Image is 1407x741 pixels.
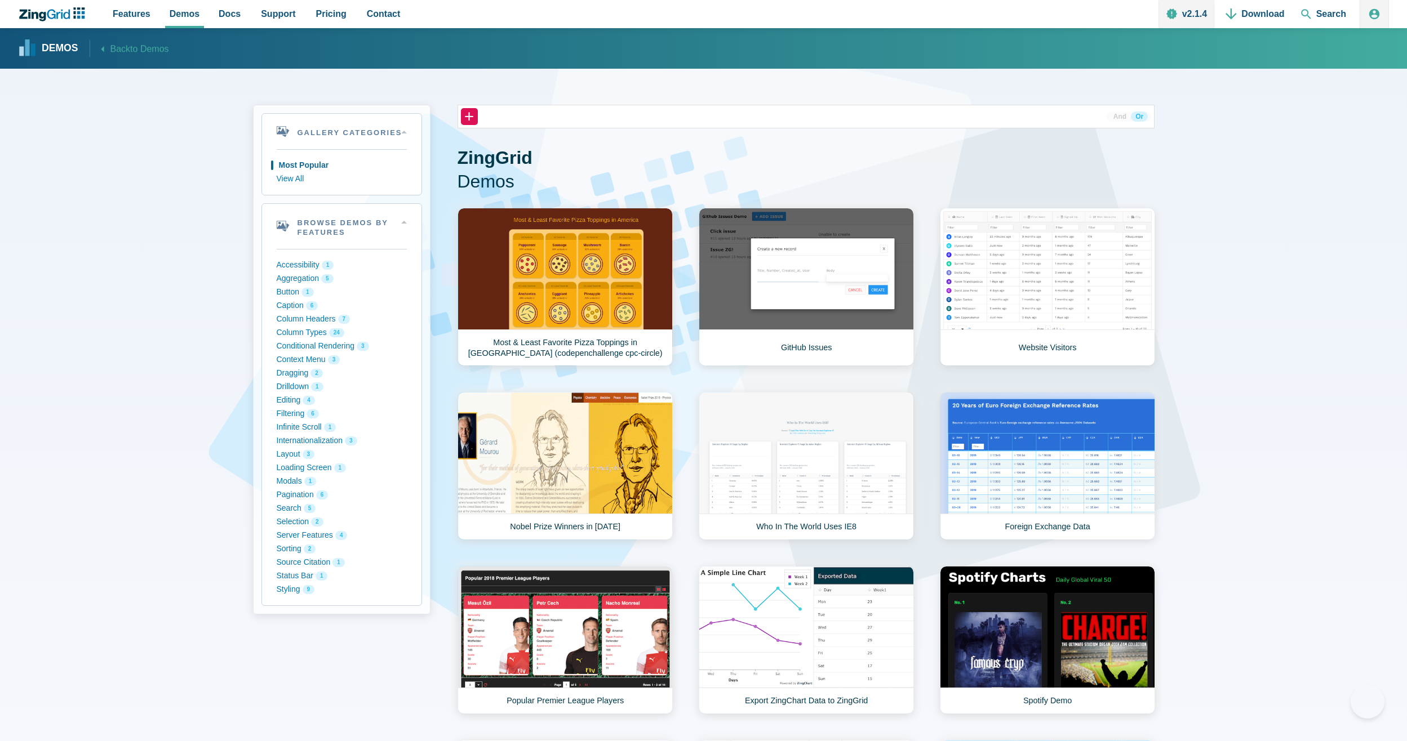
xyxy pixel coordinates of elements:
[699,208,914,366] a: GitHub Issues
[1131,111,1148,122] button: Or
[277,367,407,380] button: Dragging 2
[940,392,1155,540] a: Foreign Exchange Data
[1109,111,1131,122] button: And
[219,6,241,21] span: Docs
[277,380,407,394] button: Drilldown 1
[90,41,169,57] a: Backto Demos
[277,448,407,461] button: Layout 3
[277,299,407,313] button: Caption 6
[277,172,407,186] button: View All
[458,170,1155,194] span: Demos
[277,502,407,515] button: Search 5
[277,407,407,421] button: Filtering 6
[458,148,532,168] strong: ZingGrid
[277,488,407,502] button: Pagination 6
[277,326,407,340] button: Column Types 24
[170,6,199,21] span: Demos
[277,475,407,488] button: Modals 1
[277,461,407,475] button: Loading Screen 1
[316,6,347,21] span: Pricing
[261,6,295,21] span: Support
[277,159,407,172] button: Most Popular
[277,272,407,285] button: Aggregation 5
[277,569,407,583] button: Status Bar 1
[699,566,914,714] a: Export ZingChart Data to ZingGrid
[277,556,407,569] button: Source Citation 1
[699,392,914,540] a: Who In The World Uses IE8
[277,285,407,299] button: Button 1
[1351,685,1384,718] iframe: Toggle Customer Support
[42,43,78,53] strong: Demos
[367,6,401,21] span: Contact
[458,392,673,540] a: Nobel Prize Winners in [DATE]
[110,42,169,57] span: Back
[277,583,407,596] button: Styling 9
[277,394,407,407] button: Editing 4
[458,208,673,366] a: Most & Least Favorite Pizza Toppings in [GEOGRAPHIC_DATA] (codepenchallenge cpc-circle)
[461,108,478,125] button: +
[458,566,673,714] a: Popular Premier League Players
[277,313,407,326] button: Column Headers 7
[262,204,421,249] summary: Browse Demos By Features
[19,40,78,57] a: Demos
[262,114,421,149] summary: Gallery Categories
[277,340,407,353] button: Conditional Rendering 3
[18,7,91,21] a: ZingChart Logo. Click to return to the homepage
[113,6,150,21] span: Features
[277,353,407,367] button: Context Menu 3
[277,529,407,542] button: Server Features 4
[940,566,1155,714] a: Spotify Demo
[277,434,407,448] button: Internationalization 3
[277,542,407,556] button: Sorting 2
[277,421,407,434] button: Infinite Scroll 1
[130,44,168,54] span: to Demos
[940,208,1155,366] a: Website Visitors
[277,258,407,272] button: Accessibility 1
[277,515,407,529] button: Selection 2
